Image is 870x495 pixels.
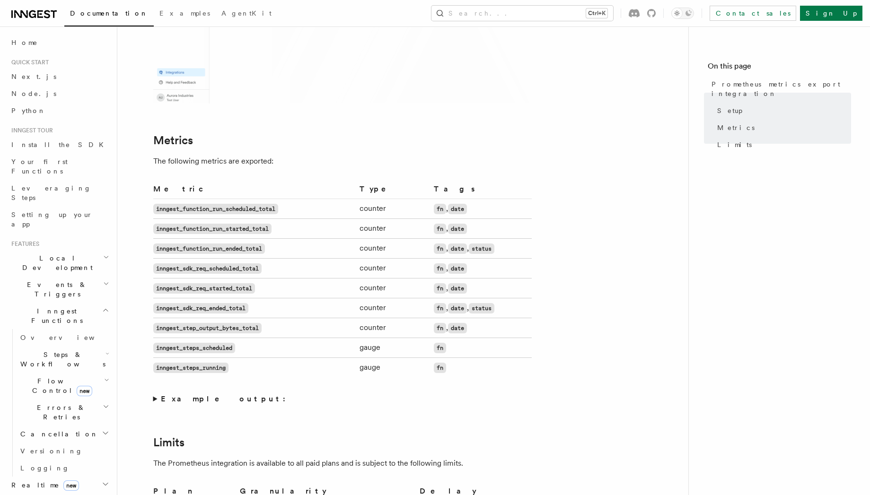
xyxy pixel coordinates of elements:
[17,403,103,422] span: Errors & Retries
[11,73,56,80] span: Next.js
[11,38,38,47] span: Home
[216,3,277,26] a: AgentKit
[430,199,531,219] td: ,
[153,204,278,214] code: inngest_function_run_scheduled_total
[17,426,111,443] button: Cancellation
[64,3,154,26] a: Documentation
[717,123,755,132] span: Metrics
[713,136,851,153] a: Limits
[8,253,103,272] span: Local Development
[717,106,742,115] span: Setup
[11,211,93,228] span: Setting up your app
[356,278,430,298] td: counter
[430,239,531,259] td: , ,
[356,318,430,338] td: counter
[8,280,103,299] span: Events & Triggers
[153,134,193,147] a: Metrics
[8,68,111,85] a: Next.js
[434,363,446,373] code: fn
[8,250,111,276] button: Local Development
[448,303,467,313] code: date
[8,136,111,153] a: Install the SDK
[434,204,446,214] code: fn
[356,338,430,358] td: gauge
[153,436,185,449] a: Limits
[671,8,694,19] button: Toggle dark mode
[434,263,446,274] code: fn
[11,158,68,175] span: Your first Functions
[430,278,531,298] td: ,
[356,239,430,259] td: counter
[708,76,851,102] a: Prometheus metrics export integration
[8,480,79,490] span: Realtime
[434,283,446,294] code: fn
[448,204,467,214] code: date
[8,306,102,325] span: Inngest Functions
[159,9,210,17] span: Examples
[17,373,111,399] button: Flow Controlnew
[17,350,105,369] span: Steps & Workflows
[430,318,531,338] td: ,
[8,85,111,102] a: Node.js
[17,399,111,426] button: Errors & Retries
[356,358,430,378] td: gauge
[434,224,446,234] code: fn
[448,323,467,333] code: date
[77,386,92,396] span: new
[17,329,111,346] a: Overview
[8,59,49,66] span: Quick start
[17,443,111,460] a: Versioning
[20,447,83,455] span: Versioning
[469,303,494,313] code: status
[448,243,467,254] code: date
[153,457,532,470] p: The Prometheus integration is available to all paid plans and is subject to the following limits.
[161,394,291,403] strong: Example output:
[8,34,111,51] a: Home
[713,102,851,119] a: Setup
[153,283,255,294] code: inngest_sdk_req_started_total
[11,107,46,114] span: Python
[448,224,467,234] code: date
[11,141,109,148] span: Install the SDK
[8,102,111,119] a: Python
[356,259,430,278] td: counter
[153,343,235,353] code: inngest_steps_scheduled
[434,343,446,353] code: fn
[434,323,446,333] code: fn
[153,224,272,234] code: inngest_function_run_started_total
[8,240,39,248] span: Features
[708,61,851,76] h4: On this page
[710,6,796,21] a: Contact sales
[154,3,216,26] a: Examples
[430,183,531,199] th: Tags
[153,303,248,313] code: inngest_sdk_req_ended_total
[221,9,272,17] span: AgentKit
[430,298,531,318] td: , ,
[8,180,111,206] a: Leveraging Steps
[8,153,111,180] a: Your first Functions
[11,184,91,201] span: Leveraging Steps
[717,140,752,149] span: Limits
[430,219,531,239] td: ,
[448,263,467,274] code: date
[586,9,607,18] kbd: Ctrl+K
[11,90,56,97] span: Node.js
[63,480,79,491] span: new
[356,298,430,318] td: counter
[20,464,70,472] span: Logging
[153,323,262,333] code: inngest_step_output_bytes_total
[17,460,111,477] a: Logging
[153,243,265,254] code: inngest_function_run_ended_total
[8,477,111,494] button: Realtimenew
[356,183,430,199] th: Type
[8,276,111,303] button: Events & Triggers
[153,155,532,168] p: The following metrics are exported:
[8,303,111,329] button: Inngest Functions
[17,429,98,439] span: Cancellation
[434,243,446,254] code: fn
[20,334,118,341] span: Overview
[356,199,430,219] td: counter
[8,329,111,477] div: Inngest Functions
[469,243,494,254] code: status
[800,6,862,21] a: Sign Up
